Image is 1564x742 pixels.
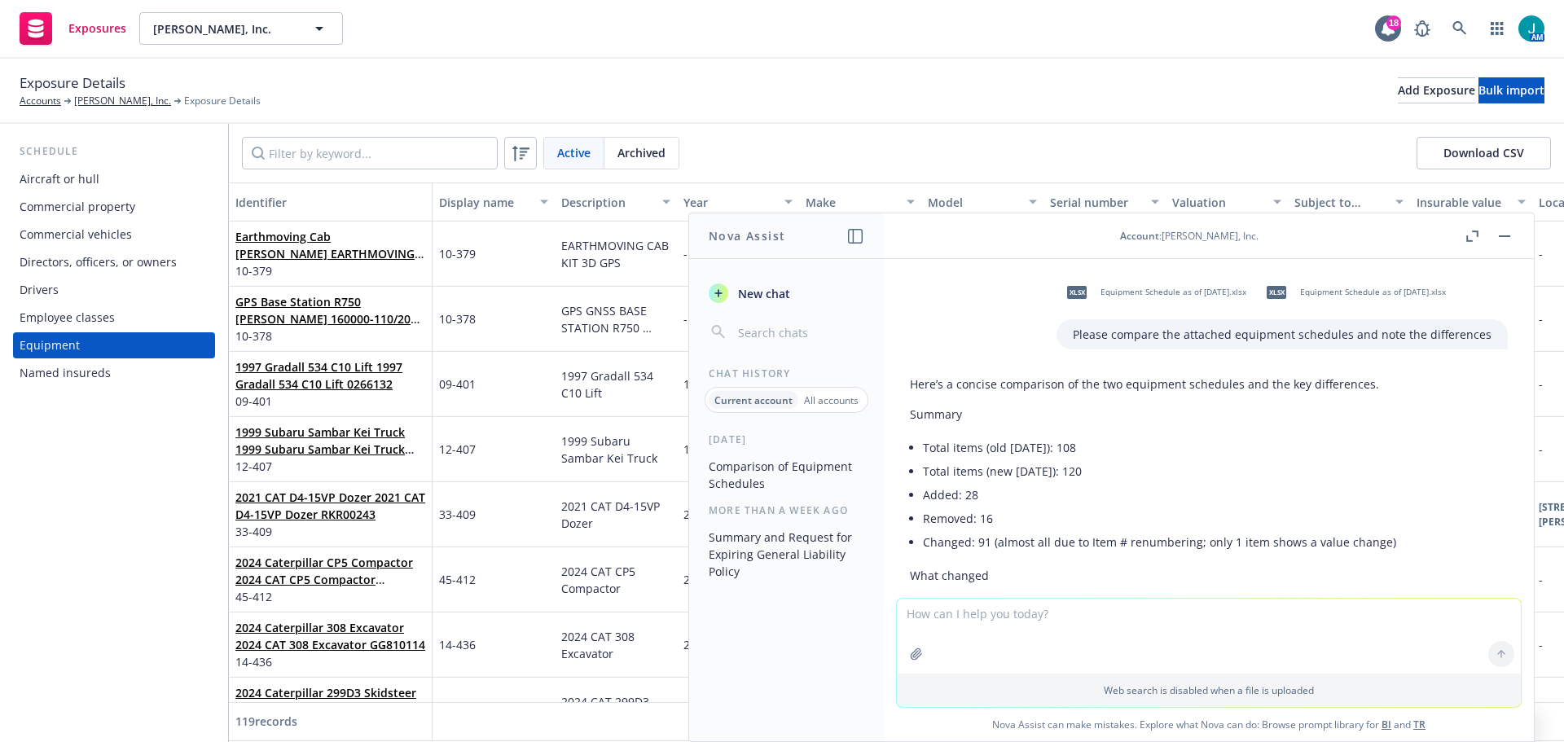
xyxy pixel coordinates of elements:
[235,458,425,475] span: 12-407
[1406,12,1439,45] a: Report a Bug
[439,245,476,262] span: 10-379
[433,182,555,222] button: Display name
[20,360,111,386] div: Named insureds
[1300,287,1446,297] span: Equipment Schedule as of [DATE].xlsx
[683,376,710,392] span: 1997
[806,194,897,211] div: Make
[1101,287,1246,297] span: Equipment Schedule as of [DATE].xlsx
[683,637,710,652] span: 2024
[20,305,115,331] div: Employee classes
[928,194,1019,211] div: Model
[235,293,425,327] span: GPS Base Station R750 [PERSON_NAME] 160000-110/201 GPS GNSS BASE STATION R750 [PERSON_NAME] 6504R...
[561,694,652,727] span: 2024 CAT 299D3 Skidsteer
[235,262,425,279] span: 10-379
[683,507,710,522] span: 2021
[439,506,476,523] span: 33-409
[235,523,425,540] span: 33-409
[13,332,215,358] a: Equipment
[1478,77,1544,103] button: Bulk import
[1443,12,1476,45] a: Search
[235,684,425,718] span: 2024 Caterpillar 299D3 Skidsteer 2024 CAT 299D3 Skidsteer B6202906
[1410,182,1532,222] button: Insurable value
[1120,229,1159,243] span: Account
[68,22,126,35] span: Exposures
[910,406,1508,423] p: Summary
[229,182,433,222] button: Identifier
[1539,701,1543,718] span: -
[13,143,215,160] div: Schedule
[561,238,672,270] span: EARTHMOVING CAB KIT 3D GPS
[235,228,425,262] span: Earthmoving Cab [PERSON_NAME] EARTHMOVING CAB KIT 3D GPS 3104J819SQ, 0585J049A5, 0155J027A4
[1267,286,1286,298] span: xlsx
[20,332,80,358] div: Equipment
[683,572,710,587] span: 2024
[235,359,402,392] a: 1997 Gradall 534 C10 Lift 1997 Gradall 534 C10 Lift 0266132
[1398,78,1475,103] div: Add Exposure
[235,358,425,393] span: 1997 Gradall 534 C10 Lift 1997 Gradall 534 C10 Lift 0266132
[1288,182,1410,222] button: Subject to motor vehicle insurance law
[439,194,530,211] div: Display name
[235,489,425,523] span: 2021 CAT D4-15VP Dozer 2021 CAT D4-15VP Dozer RKR00243
[184,94,261,108] span: Exposure Details
[910,567,1508,584] p: What changed
[1539,375,1543,393] span: -
[1539,245,1543,262] span: -
[235,393,425,410] span: 09-401
[439,701,476,718] span: 13-424
[923,530,1508,554] li: Changed: 91 (almost all due to Item # renumbering; only 1 item shows a value change)
[561,629,638,661] span: 2024 CAT 308 Excavator
[235,588,425,605] span: 45-412
[804,393,859,407] p: All accounts
[1539,441,1543,458] span: -
[689,503,884,517] div: More than a week ago
[242,137,498,169] input: Filter by keyword...
[13,6,133,51] a: Exposures
[235,229,415,296] a: Earthmoving Cab [PERSON_NAME] EARTHMOVING CAB KIT 3D GPS 3104J819SQ, 0585J049A5, 0155J027A4
[13,249,215,275] a: Directors, officers, or owners
[561,564,639,596] span: 2024 CAT CP5 Compactor
[1050,194,1141,211] div: Serial number
[907,683,1511,697] p: Web search is disabled when a file is uploaded
[683,441,710,457] span: 1999
[1073,326,1492,343] p: Please compare the attached equipment schedules and note the differences
[235,620,425,652] a: 2024 Caterpillar 308 Excavator 2024 CAT 308 Excavator GG810114
[20,222,132,248] div: Commercial vehicles
[13,360,215,386] a: Named insureds
[235,424,405,474] a: 1999 Subaru Sambar Kei Truck 1999 Subaru Sambar Kei Truck TT2024904
[439,310,476,327] span: 10-378
[702,279,871,308] button: New chat
[235,424,425,458] span: 1999 Subaru Sambar Kei Truck 1999 Subaru Sambar Kei Truck TT2024904
[923,483,1508,507] li: Added: 28
[1518,15,1544,42] img: photo
[702,524,871,585] button: Summary and Request for Expiring General Liability Policy
[735,285,790,302] span: New chat
[702,453,871,497] button: Comparison of Equipment Schedules
[235,194,425,211] div: Identifier
[235,685,416,735] a: 2024 Caterpillar 299D3 Skidsteer 2024 CAT 299D3 Skidsteer B6202906
[13,305,215,331] a: Employee classes
[235,619,425,653] span: 2024 Caterpillar 308 Excavator 2024 CAT 308 Excavator GG810114
[20,94,61,108] a: Accounts
[235,713,297,729] span: 119 records
[1166,182,1288,222] button: Valuation
[1398,77,1475,103] button: Add Exposure
[13,222,215,248] a: Commercial vehicles
[1481,12,1513,45] a: Switch app
[153,20,294,37] span: [PERSON_NAME], Inc.
[561,303,652,353] span: GPS GNSS BASE STATION R750 [PERSON_NAME]
[1413,718,1426,731] a: TR
[561,498,663,531] span: 2021 CAT D4-15VP Dozer
[1417,194,1508,211] div: Insurable value
[923,436,1508,459] li: Total items (old [DATE]): 108
[561,194,652,211] div: Description
[13,277,215,303] a: Drivers
[683,311,688,327] span: -
[555,182,677,222] button: Description
[921,182,1043,222] button: Model
[683,246,688,261] span: -
[910,375,1508,393] p: Here’s a concise comparison of the two equipment schedules and the key differences.
[561,433,657,466] span: 1999 Subaru Sambar Kei Truck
